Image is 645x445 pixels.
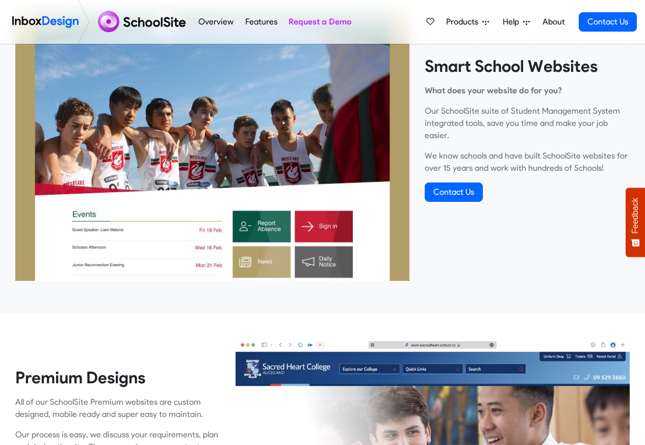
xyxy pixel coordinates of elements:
[425,150,630,174] p: We know schools and have built SchoolSite websites for over 15 years and work with hundreds of Sc...
[503,16,523,28] span: Help
[15,396,220,421] p: All of our SchoolSite Premium websites are custom designed, mobile ready and super easy to maintain.
[539,12,567,32] a: About
[286,12,354,32] a: Request a Demo
[579,12,637,32] a: Contact Us
[425,56,630,76] heading: Smart School Websites
[94,10,193,34] img: schoolsite logo
[499,12,534,32] a: Help
[242,12,280,32] a: Features
[446,16,482,28] span: Products
[626,188,645,257] button: Feedback - Show survey
[425,182,483,202] a: Contact Us
[631,198,640,233] span: Feedback
[15,368,220,388] heading: Premium Designs
[442,12,493,32] a: Products
[425,86,562,95] strong: What does your website do for you?
[196,12,237,32] a: Overview
[425,105,630,142] p: Our SchoolSite suite of Student Management System integrated tools, save you time and make your j...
